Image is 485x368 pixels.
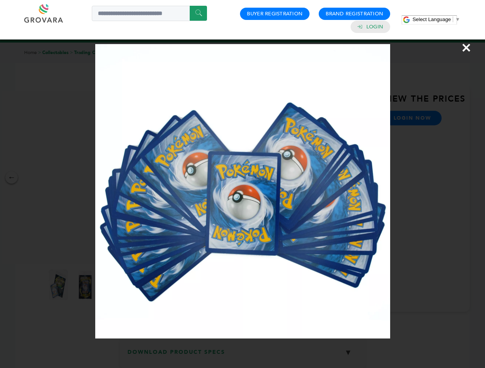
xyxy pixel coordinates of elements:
[412,16,451,22] span: Select Language
[455,16,460,22] span: ▼
[95,44,390,338] img: Image Preview
[326,10,383,17] a: Brand Registration
[366,23,383,30] a: Login
[247,10,303,17] a: Buyer Registration
[92,6,207,21] input: Search a product or brand...
[412,16,460,22] a: Select Language​
[461,37,472,58] span: ×
[453,16,453,22] span: ​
